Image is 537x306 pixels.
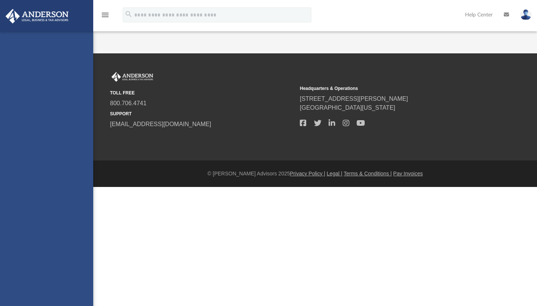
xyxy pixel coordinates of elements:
[110,72,155,82] img: Anderson Advisors Platinum Portal
[110,121,211,127] a: [EMAIL_ADDRESS][DOMAIN_NAME]
[110,110,295,117] small: SUPPORT
[393,171,423,177] a: Pay Invoices
[3,9,71,24] img: Anderson Advisors Platinum Portal
[344,171,392,177] a: Terms & Conditions |
[300,85,484,92] small: Headquarters & Operations
[101,14,110,19] a: menu
[93,170,537,178] div: © [PERSON_NAME] Advisors 2025
[300,104,395,111] a: [GEOGRAPHIC_DATA][US_STATE]
[300,96,408,102] a: [STREET_ADDRESS][PERSON_NAME]
[520,9,531,20] img: User Pic
[327,171,342,177] a: Legal |
[125,10,133,18] i: search
[110,90,295,96] small: TOLL FREE
[110,100,147,106] a: 800.706.4741
[101,10,110,19] i: menu
[290,171,326,177] a: Privacy Policy |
